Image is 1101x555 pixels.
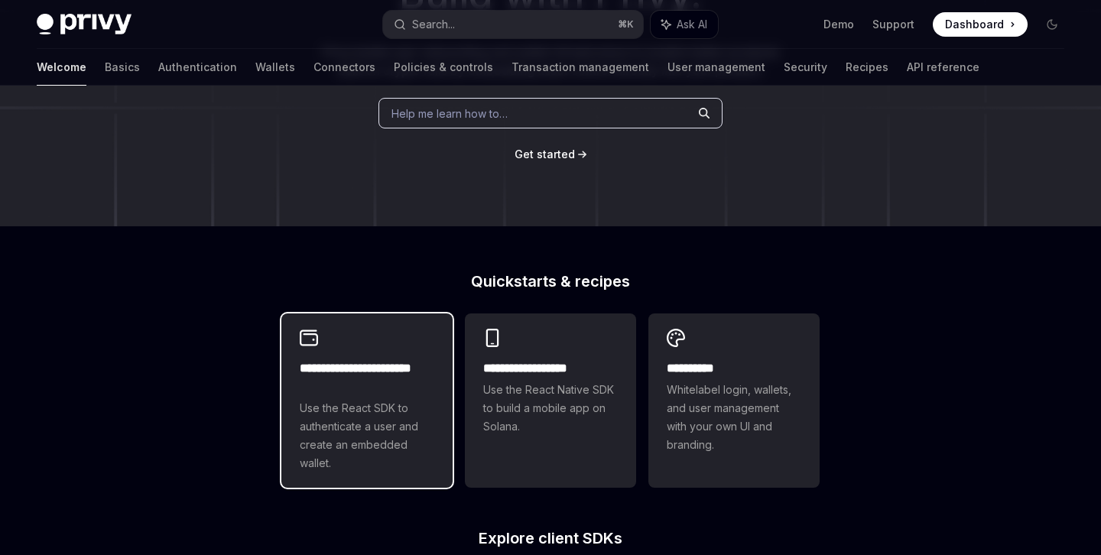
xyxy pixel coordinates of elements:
img: dark logo [37,14,132,35]
a: Support [872,17,914,32]
a: Policies & controls [394,49,493,86]
a: Wallets [255,49,295,86]
a: Transaction management [512,49,649,86]
a: Authentication [158,49,237,86]
span: Ask AI [677,17,707,32]
a: Get started [515,147,575,162]
button: Toggle dark mode [1040,12,1064,37]
span: Dashboard [945,17,1004,32]
div: Search... [412,15,455,34]
span: Use the React Native SDK to build a mobile app on Solana. [483,381,618,436]
a: Welcome [37,49,86,86]
a: **** **** **** ***Use the React Native SDK to build a mobile app on Solana. [465,313,636,488]
a: Security [784,49,827,86]
h2: Quickstarts & recipes [281,274,820,289]
a: Basics [105,49,140,86]
span: Get started [515,148,575,161]
a: Recipes [846,49,888,86]
span: Use the React SDK to authenticate a user and create an embedded wallet. [300,399,434,472]
a: User management [667,49,765,86]
button: Ask AI [651,11,718,38]
span: Whitelabel login, wallets, and user management with your own UI and branding. [667,381,801,454]
span: ⌘ K [618,18,634,31]
a: Dashboard [933,12,1028,37]
a: API reference [907,49,979,86]
a: Demo [823,17,854,32]
button: Search...⌘K [383,11,642,38]
a: Connectors [313,49,375,86]
span: Help me learn how to… [391,105,508,122]
a: **** *****Whitelabel login, wallets, and user management with your own UI and branding. [648,313,820,488]
h2: Explore client SDKs [281,531,820,546]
